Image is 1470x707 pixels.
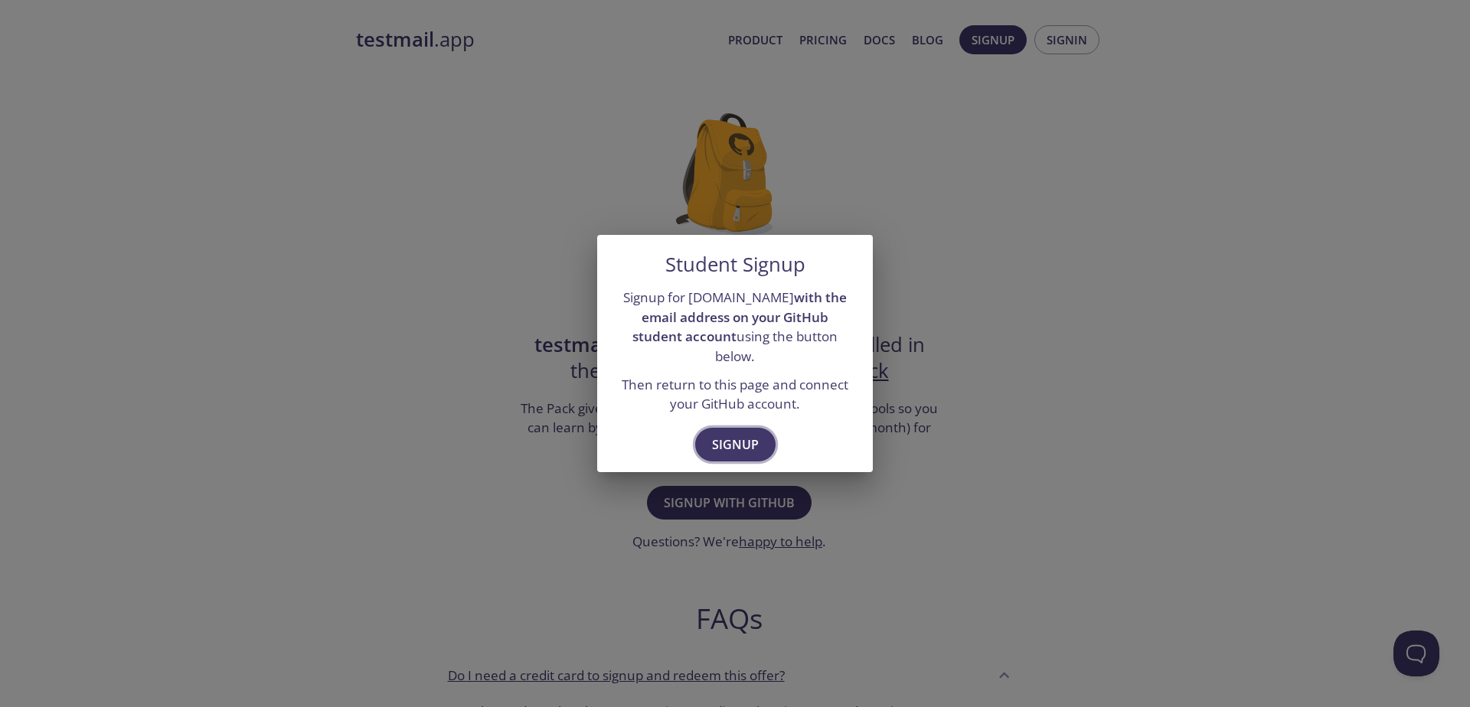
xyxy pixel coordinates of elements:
p: Then return to this page and connect your GitHub account. [616,375,854,414]
strong: with the email address on your GitHub student account [632,288,847,345]
button: Signup [695,428,776,461]
p: Signup for [DOMAIN_NAME] using the button below. [616,288,854,367]
span: Signup [712,434,759,455]
h5: Student Signup [665,253,805,276]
